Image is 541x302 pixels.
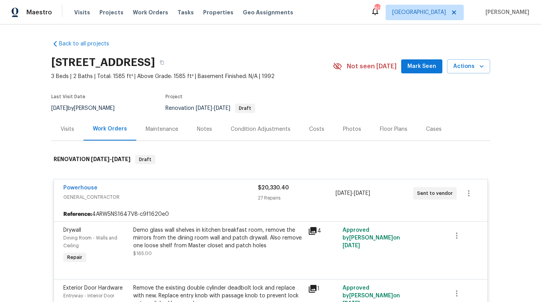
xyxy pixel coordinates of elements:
span: Mark Seen [407,62,436,71]
div: Costs [309,125,324,133]
span: - [91,156,130,162]
span: Properties [203,9,233,16]
b: Reference: [63,210,92,218]
span: Not seen [DATE] [347,62,397,70]
div: Maintenance [146,125,178,133]
div: by [PERSON_NAME] [51,104,124,113]
span: [DATE] [196,106,212,111]
span: Repair [64,253,85,261]
div: 80 [374,5,380,12]
span: Visits [74,9,90,16]
span: [DATE] [91,156,110,162]
span: GENERAL_CONTRACTOR [63,193,258,201]
h2: [STREET_ADDRESS] [51,59,155,66]
span: [PERSON_NAME] [482,9,529,16]
a: Powerhouse [63,185,97,191]
span: Last Visit Date [51,94,85,99]
span: [DATE] [214,106,230,111]
span: [DATE] [336,191,352,196]
div: Visits [61,125,74,133]
span: Drywall [63,227,81,233]
div: Photos [343,125,361,133]
span: [GEOGRAPHIC_DATA] [392,9,446,16]
span: [DATE] [51,106,68,111]
div: Demo glass wall shelves in kitchen breakfast room, remove the mirrors from the dining room wall a... [133,226,303,250]
span: [DATE] [343,243,360,248]
span: Entryway - Interior Door [63,293,114,298]
span: Sent to vendor [417,189,456,197]
span: Geo Assignments [243,9,293,16]
div: Notes [197,125,212,133]
span: $20,330.40 [258,185,289,191]
button: Mark Seen [401,59,442,74]
div: 4 [308,226,338,236]
span: Exterior Door Hardware [63,285,123,291]
span: $165.00 [133,251,152,256]
span: [DATE] [354,191,370,196]
span: Renovation [165,106,255,111]
div: Cases [426,125,442,133]
div: Condition Adjustments [231,125,291,133]
button: Actions [447,59,490,74]
span: - [336,189,370,197]
h6: RENOVATION [54,155,130,164]
span: [DATE] [112,156,130,162]
div: RENOVATION [DATE]-[DATE]Draft [51,147,490,172]
div: 1 [308,284,338,293]
div: 27 Repairs [258,194,336,202]
span: Approved by [PERSON_NAME] on [343,227,400,248]
span: Maestro [26,9,52,16]
span: 3 Beds | 2 Baths | Total: 1585 ft² | Above Grade: 1585 ft² | Basement Finished: N/A | 1992 [51,73,333,80]
span: Draft [236,106,254,111]
span: Projects [99,9,124,16]
span: Project [165,94,183,99]
span: Tasks [177,10,194,15]
div: Floor Plans [380,125,407,133]
span: Draft [136,156,155,163]
span: - [196,106,230,111]
span: Dining Room - Walls and Ceiling [63,236,117,248]
span: Work Orders [133,9,168,16]
div: Work Orders [93,125,127,133]
span: Actions [453,62,484,71]
a: Back to all projects [51,40,126,48]
div: 4ARW5NS1647V8-c9f1620e0 [54,207,487,221]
